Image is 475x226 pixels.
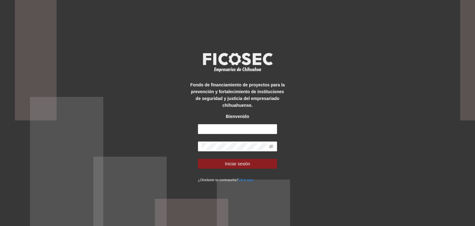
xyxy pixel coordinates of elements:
[225,160,250,167] span: Iniciar sesión
[198,178,253,182] small: ¿Olvidaste tu contraseña?
[199,51,276,74] img: logo
[226,114,249,119] strong: Bienvenido
[238,178,254,182] a: Click aqui
[190,82,285,108] strong: Fondo de financiamiento de proyectos para la prevención y fortalecimiento de instituciones de seg...
[269,144,273,149] span: eye-invisible
[198,159,277,169] button: Iniciar sesión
